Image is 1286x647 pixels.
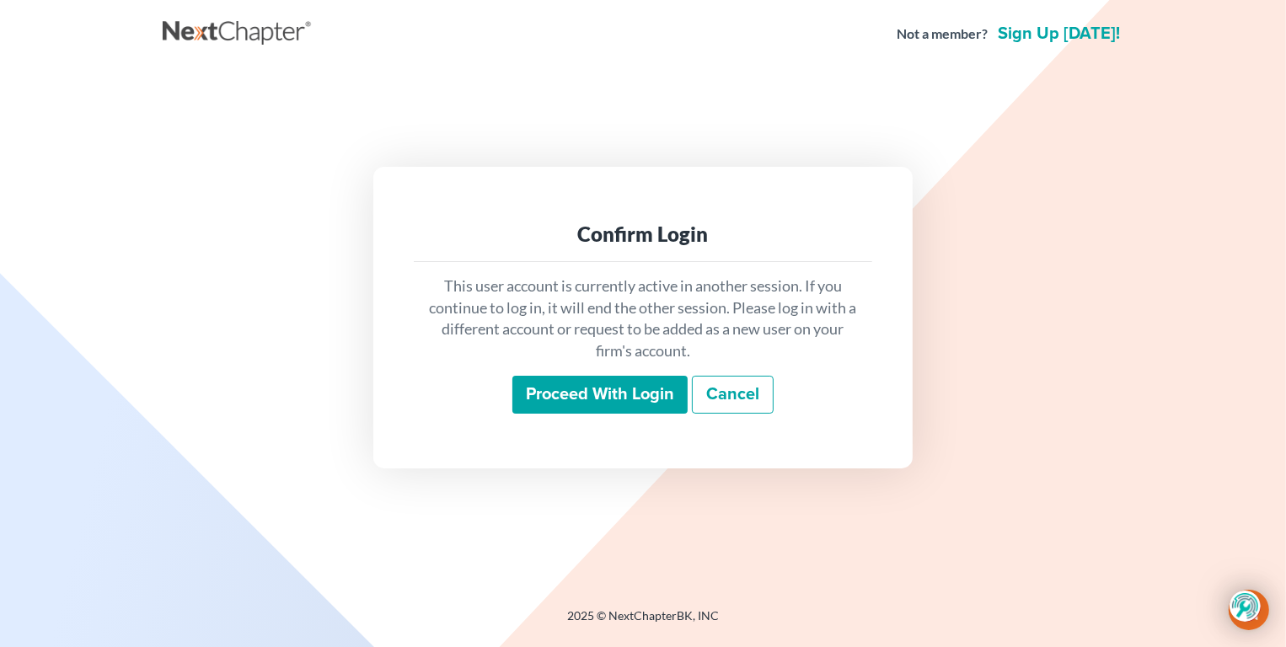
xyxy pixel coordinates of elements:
[994,25,1123,42] a: Sign up [DATE]!
[512,376,688,414] input: Proceed with login
[427,275,859,362] p: This user account is currently active in another session. If you continue to log in, it will end ...
[897,24,988,44] strong: Not a member?
[692,376,774,414] a: Cancel
[427,221,859,248] div: Confirm Login
[1229,590,1269,630] div: Open Intercom Messenger
[163,607,1123,638] div: 2025 © NextChapterBK, INC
